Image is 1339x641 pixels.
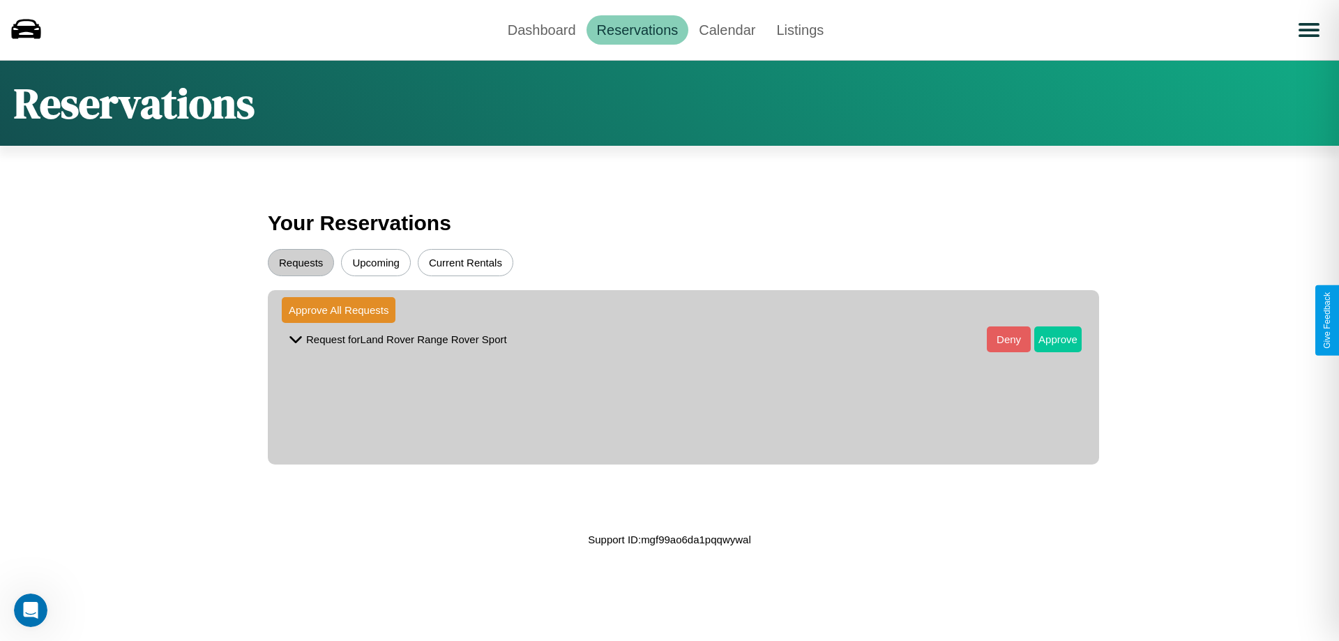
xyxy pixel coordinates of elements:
button: Deny [987,326,1031,352]
p: Support ID: mgf99ao6da1pqqwywal [588,530,751,549]
iframe: Intercom live chat [14,594,47,627]
a: Dashboard [497,15,587,45]
button: Approve [1034,326,1082,352]
a: Listings [766,15,834,45]
button: Open menu [1289,10,1329,50]
button: Approve All Requests [282,297,395,323]
button: Requests [268,249,334,276]
p: Request for Land Rover Range Rover Sport [306,330,507,349]
a: Reservations [587,15,689,45]
h1: Reservations [14,75,255,132]
button: Current Rentals [418,249,513,276]
button: Upcoming [341,249,411,276]
a: Calendar [688,15,766,45]
div: Give Feedback [1322,292,1332,349]
h3: Your Reservations [268,204,1071,242]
